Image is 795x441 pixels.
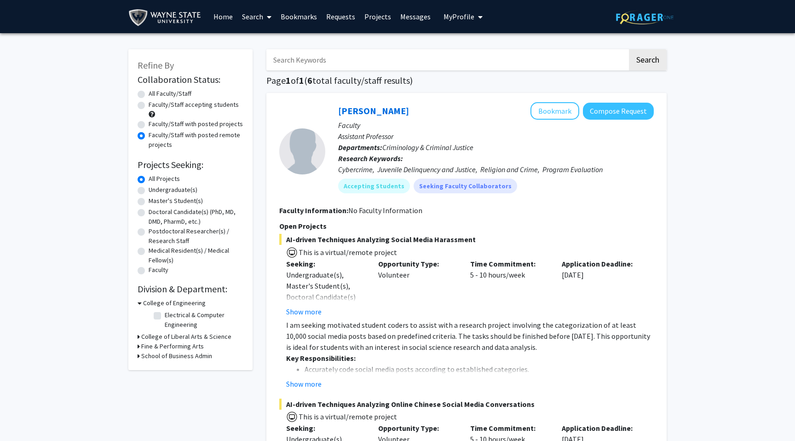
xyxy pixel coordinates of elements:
p: Assistant Professor [338,131,654,142]
button: Search [629,49,667,70]
span: This is a virtual/remote project [298,248,397,257]
p: Opportunity Type: [378,423,456,434]
p: Faculty [338,120,654,131]
a: Home [209,0,237,33]
h2: Collaboration Status: [138,74,243,85]
mat-chip: Seeking Faculty Collaborators [414,179,517,193]
h2: Division & Department: [138,284,243,295]
b: Departments: [338,143,382,152]
div: [DATE] [555,258,647,317]
a: Search [237,0,276,33]
span: Criminology & Criminal Justice [382,143,473,152]
div: 5 - 10 hours/week [463,258,555,317]
label: Doctoral Candidate(s) (PhD, MD, DMD, PharmD, etc.) [149,207,243,226]
div: Volunteer [371,258,463,317]
span: No Faculty Information [348,206,422,215]
b: Research Keywords: [338,154,403,163]
b: Faculty Information: [279,206,348,215]
h2: Projects Seeking: [138,159,243,170]
label: Master's Student(s) [149,196,203,206]
h3: Fine & Performing Arts [141,342,204,351]
h3: College of Engineering [143,298,206,308]
mat-chip: Accepting Students [338,179,410,193]
label: Undergraduate(s) [149,185,197,195]
strong: Key Responsibilities: [286,354,356,363]
label: Faculty/Staff with posted remote projects [149,130,243,150]
label: All Faculty/Staff [149,89,191,99]
label: Medical Resident(s) / Medical Fellow(s) [149,246,243,265]
h1: Page of ( total faculty/staff results) [266,75,667,86]
p: Seeking: [286,258,364,269]
span: 6 [307,75,312,86]
p: Open Projects [279,220,654,232]
a: [PERSON_NAME] [338,105,409,116]
a: Requests [322,0,360,33]
label: Postdoctoral Researcher(s) / Research Staff [149,226,243,246]
p: Opportunity Type: [378,258,456,269]
p: I am seeking motivated student coders to assist with a research project involving the categorizat... [286,319,654,353]
iframe: Chat [7,400,39,434]
button: Compose Request to Siying Guo [583,103,654,120]
img: Wayne State University Logo [128,7,205,28]
h3: College of Liberal Arts & Science [141,332,231,342]
span: My Profile [444,12,474,21]
span: Refine By [138,59,174,71]
a: Bookmarks [276,0,322,33]
p: Seeking: [286,423,364,434]
label: Faculty/Staff accepting students [149,100,239,110]
label: Electrical & Computer Engineering [165,310,241,330]
p: Time Commitment: [470,423,548,434]
label: All Projects [149,174,180,184]
div: Cybercrime, Juvenile Delinquency and Justice, Religion and Crime, Program Evaluation [338,164,654,175]
button: Show more [286,306,322,317]
span: AI-driven Techniques Analyzing Online Chinese Social Media Conversations [279,399,654,410]
p: Application Deadline: [562,423,640,434]
a: Projects [360,0,396,33]
input: Search Keywords [266,49,628,70]
label: Faculty/Staff with posted projects [149,119,243,129]
a: Messages [396,0,435,33]
button: Add Siying Guo to Bookmarks [530,102,579,120]
h3: School of Business Admin [141,351,212,361]
span: AI-driven Techniques Analyzing Social Media Harassment [279,234,654,245]
img: ForagerOne Logo [616,10,674,24]
button: Show more [286,378,322,389]
p: Application Deadline: [562,258,640,269]
span: 1 [286,75,291,86]
label: Faculty [149,265,168,275]
span: This is a virtual/remote project [298,412,397,421]
li: Accurately code social media posts according to established categories. [305,364,654,375]
span: 1 [299,75,304,86]
p: Time Commitment: [470,258,548,269]
div: Undergraduate(s), Master's Student(s), Doctoral Candidate(s) (PhD, MD, DMD, PharmD, etc.) [286,269,364,325]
